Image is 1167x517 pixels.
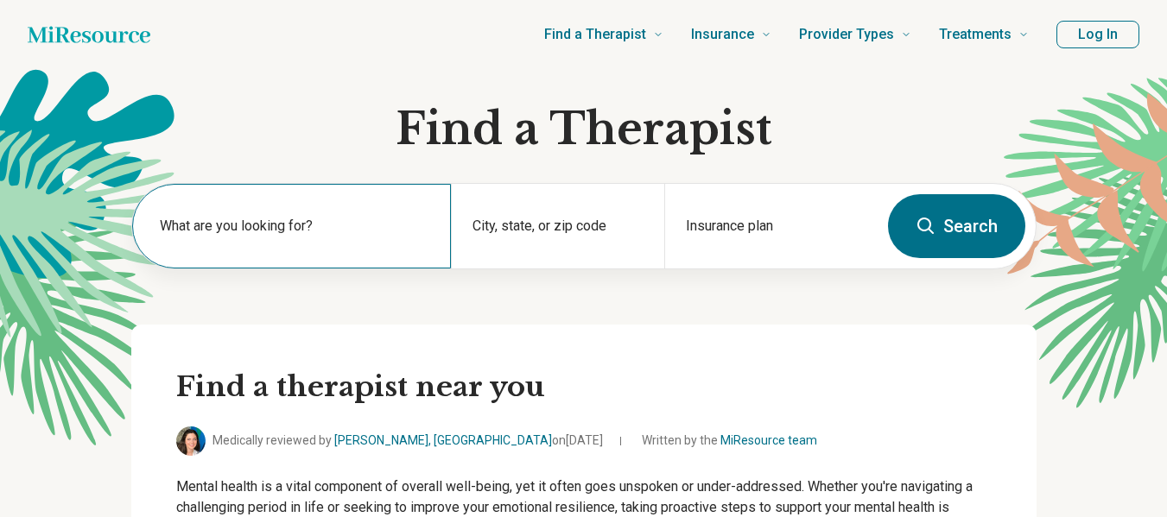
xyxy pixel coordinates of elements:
[212,432,603,450] span: Medically reviewed by
[888,194,1025,258] button: Search
[552,433,603,447] span: on [DATE]
[334,433,552,447] a: [PERSON_NAME], [GEOGRAPHIC_DATA]
[131,104,1037,155] h1: Find a Therapist
[176,369,992,406] h2: Find a therapist near you
[1056,21,1139,48] button: Log In
[939,22,1012,47] span: Treatments
[720,433,817,447] a: MiResource team
[28,17,150,52] a: Home page
[642,432,817,450] span: Written by the
[691,22,754,47] span: Insurance
[544,22,646,47] span: Find a Therapist
[799,22,894,47] span: Provider Types
[160,216,431,236] label: What are you looking for?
